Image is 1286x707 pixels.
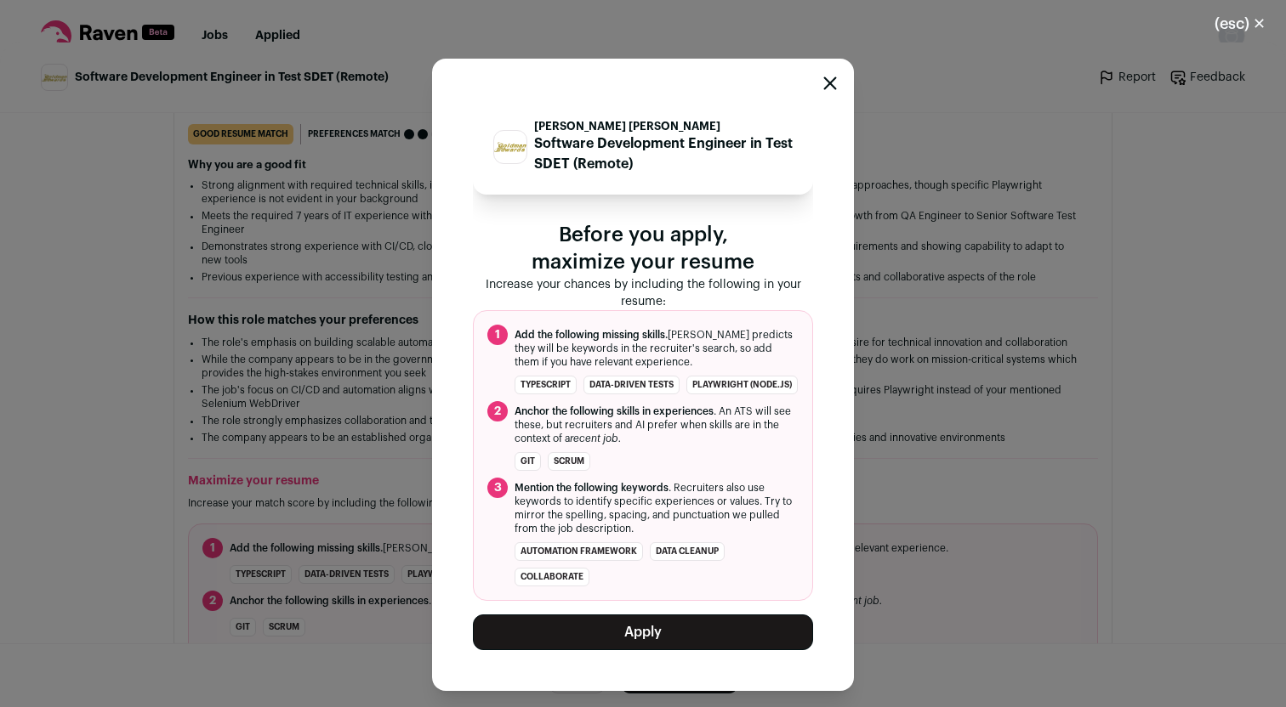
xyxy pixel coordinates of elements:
[534,120,793,133] p: [PERSON_NAME] [PERSON_NAME]
[487,401,508,421] span: 2
[515,542,643,561] li: automation framework
[515,452,541,471] li: Git
[515,483,669,493] span: Mention the following keywords
[570,433,621,444] i: recent job.
[473,222,813,276] p: Before you apply, maximize your resume
[515,404,799,445] span: . An ATS will see these, but recruiters and AI prefer when skills are in the context of a
[583,376,680,394] li: data-driven tests
[515,406,714,416] span: Anchor the following skills in experiences
[515,376,577,394] li: TypeScript
[473,276,813,310] p: Increase your chances by including the following in your resume:
[1194,5,1286,42] button: Close modal
[515,330,668,340] span: Add the following missing skills.
[515,328,799,369] span: [PERSON_NAME] predicts they will be keywords in the recruiter's search, so add them if you have r...
[548,452,590,471] li: Scrum
[487,325,508,345] span: 1
[515,568,589,586] li: collaborate
[686,376,798,394] li: Playwright (Node.js)
[515,481,799,535] span: . Recruiters also use keywords to identify specific experiences or values. Try to mirror the spel...
[473,614,813,650] button: Apply
[823,76,837,90] button: Close modal
[650,542,725,561] li: data cleanup
[487,478,508,498] span: 3
[494,142,526,151] img: 7871c0de786fda62fa27232a95903f2cb7584ec759ddf820fa9dfbb04705fe37.png
[534,133,793,174] p: Software Development Engineer in Test SDET (Remote)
